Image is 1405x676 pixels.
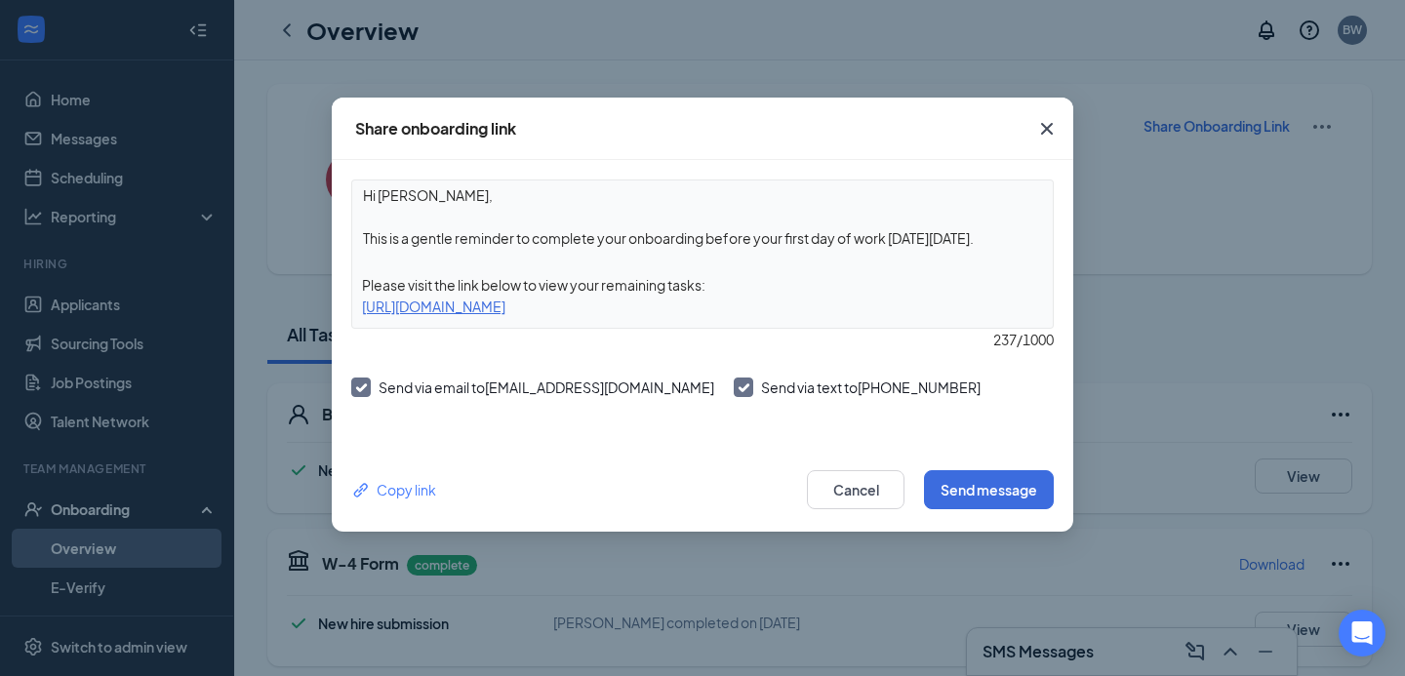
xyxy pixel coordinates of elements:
[351,479,436,500] div: Copy link
[379,378,714,396] span: Send via email to [EMAIL_ADDRESS][DOMAIN_NAME]
[807,470,904,509] button: Cancel
[924,470,1054,509] button: Send message
[352,274,1053,296] div: Please visit the link below to view your remaining tasks:
[351,479,436,500] button: Link Copy link
[355,118,516,139] div: Share onboarding link
[352,180,1053,253] textarea: Hi [PERSON_NAME], This is a gentle reminder to complete your onboarding before your first day of ...
[1021,98,1073,160] button: Close
[761,378,981,396] span: Send via text to [PHONE_NUMBER]
[351,480,372,500] svg: Link
[1339,610,1385,656] div: Open Intercom Messenger
[351,329,1054,350] div: 237 / 1000
[1035,117,1059,140] svg: Cross
[352,296,1053,317] div: [URL][DOMAIN_NAME]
